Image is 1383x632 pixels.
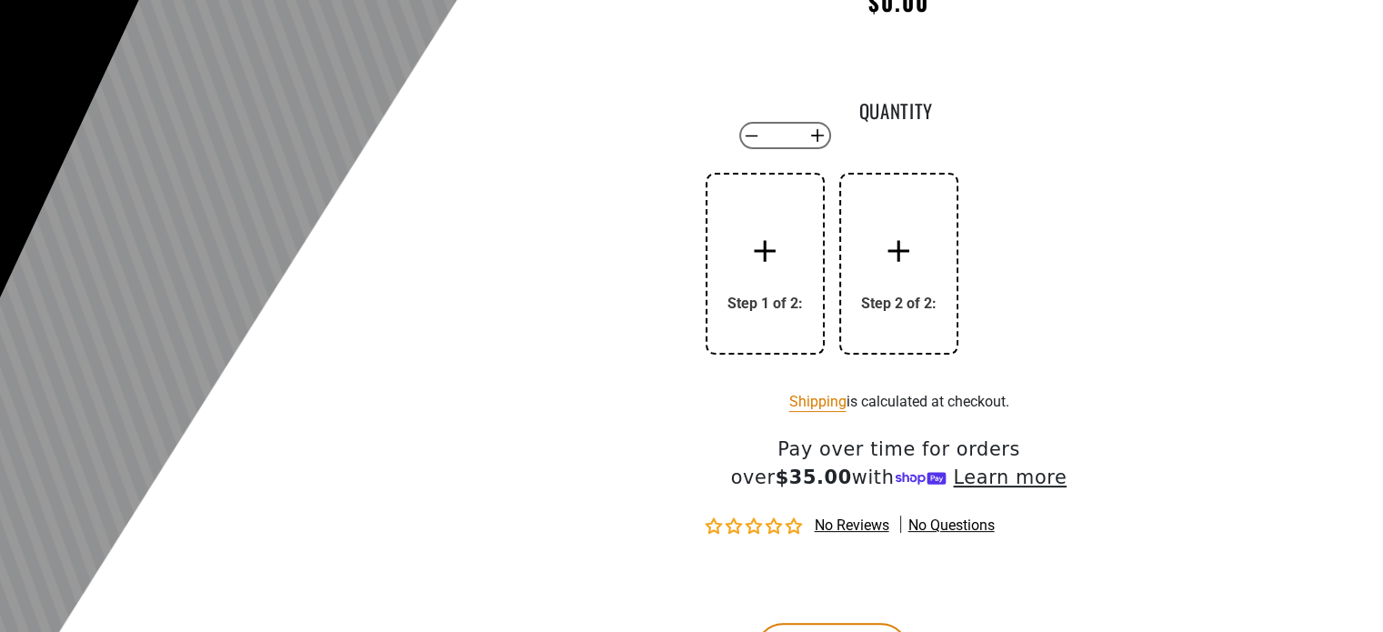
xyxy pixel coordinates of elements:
[850,96,941,120] label: Quantity
[908,516,995,536] span: No questions
[815,517,889,534] span: No reviews
[789,393,847,410] a: Shipping
[706,389,1093,414] div: is calculated at checkout.
[727,295,803,312] div: Step 1 of 2:
[706,518,806,536] span: 0.00 stars
[861,295,937,312] div: Step 2 of 2:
